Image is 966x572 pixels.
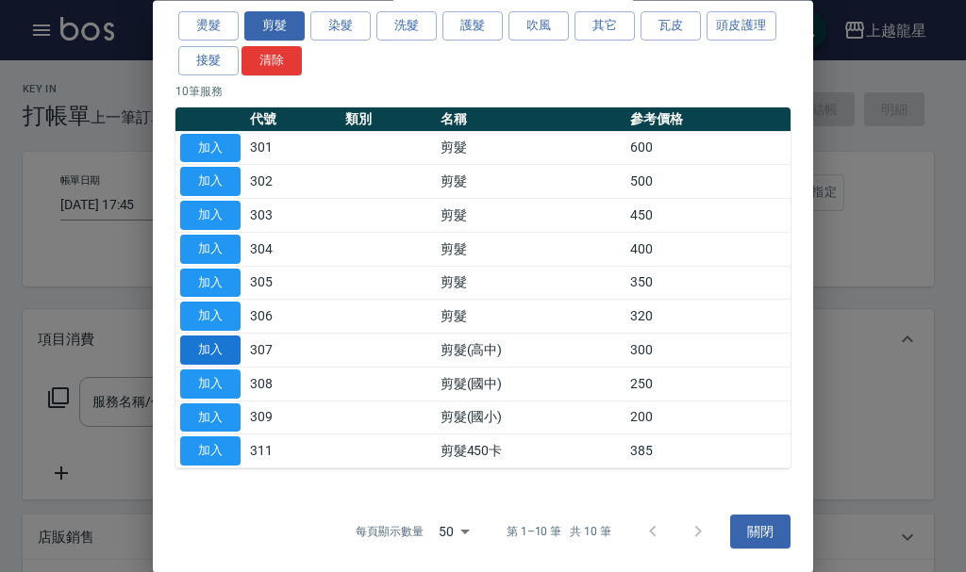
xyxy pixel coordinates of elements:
td: 305 [245,267,341,301]
button: 接髮 [178,46,239,75]
td: 450 [625,199,791,233]
td: 剪髮 [436,300,625,334]
button: 加入 [180,369,241,399]
button: 洗髮 [376,12,437,41]
th: 類別 [341,107,436,132]
button: 護髮 [442,12,503,41]
button: 加入 [180,403,241,433]
button: 關閉 [730,515,791,549]
td: 320 [625,300,791,334]
td: 500 [625,165,791,199]
button: 加入 [180,235,241,264]
td: 剪髮(國小) [436,401,625,435]
td: 剪髮 [436,199,625,233]
td: 600 [625,132,791,166]
td: 350 [625,267,791,301]
button: 燙髮 [178,12,239,41]
td: 302 [245,165,341,199]
button: 加入 [180,269,241,298]
p: 每頁顯示數量 [356,524,424,541]
td: 308 [245,368,341,401]
button: 加入 [180,437,241,466]
td: 301 [245,132,341,166]
td: 306 [245,300,341,334]
button: 染髮 [310,12,371,41]
button: 頭皮護理 [707,12,776,41]
th: 名稱 [436,107,625,132]
button: 加入 [180,302,241,332]
button: 其它 [575,12,635,41]
button: 加入 [180,168,241,197]
td: 385 [625,434,791,468]
p: 10 筆服務 [175,83,791,100]
td: 307 [245,334,341,368]
td: 剪髮(國中) [436,368,625,401]
td: 250 [625,368,791,401]
th: 參考價格 [625,107,791,132]
button: 加入 [180,336,241,366]
td: 剪髮(高中) [436,334,625,368]
button: 清除 [241,46,302,75]
td: 200 [625,401,791,435]
td: 311 [245,434,341,468]
td: 303 [245,199,341,233]
button: 剪髮 [244,12,305,41]
p: 第 1–10 筆 共 10 筆 [507,524,611,541]
button: 加入 [180,202,241,231]
button: 加入 [180,134,241,163]
td: 剪髮 [436,132,625,166]
td: 剪髮 [436,267,625,301]
td: 剪髮450卡 [436,434,625,468]
th: 代號 [245,107,341,132]
button: 吹風 [508,12,569,41]
td: 剪髮 [436,165,625,199]
button: 瓦皮 [641,12,701,41]
td: 300 [625,334,791,368]
td: 剪髮 [436,233,625,267]
div: 50 [431,507,476,558]
td: 304 [245,233,341,267]
td: 400 [625,233,791,267]
td: 309 [245,401,341,435]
